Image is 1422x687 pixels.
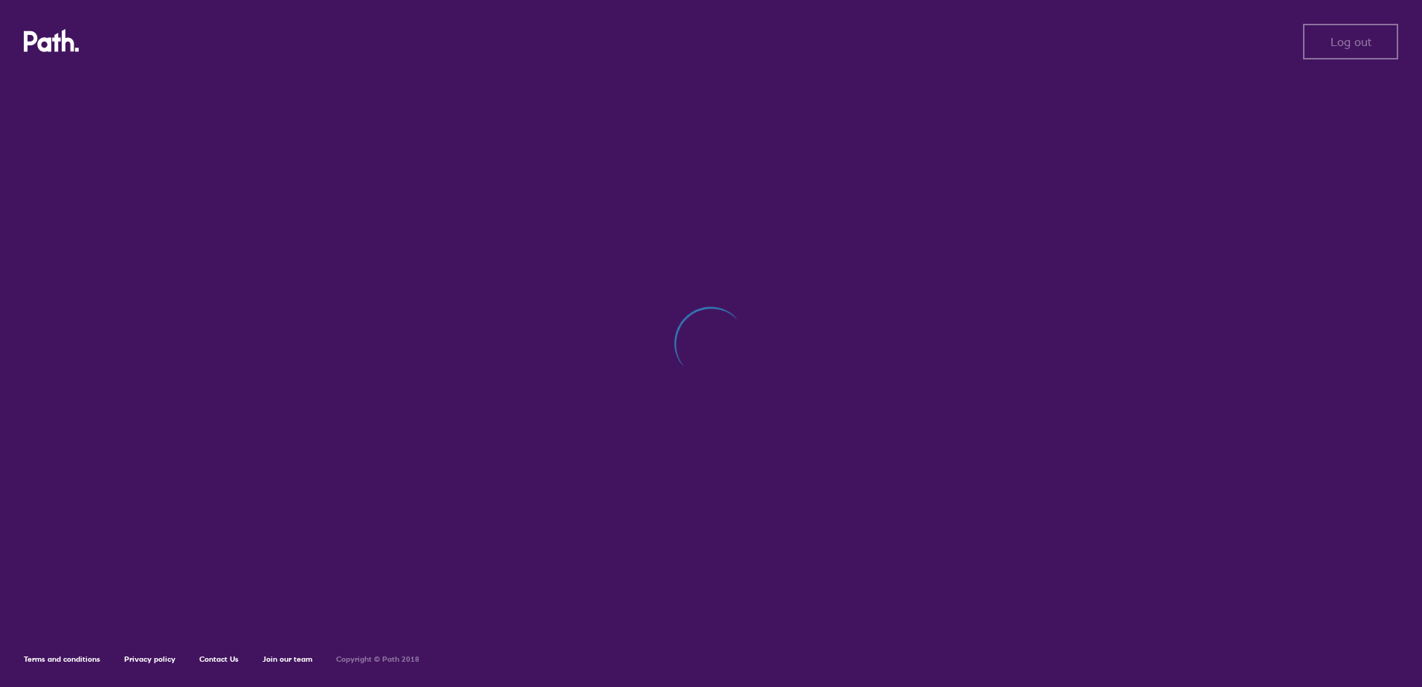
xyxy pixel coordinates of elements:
[263,654,312,664] a: Join our team
[1303,24,1398,59] button: Log out
[1331,35,1371,48] span: Log out
[199,654,239,664] a: Contact Us
[124,654,176,664] a: Privacy policy
[336,655,419,664] h6: Copyright © Path 2018
[24,654,100,664] a: Terms and conditions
